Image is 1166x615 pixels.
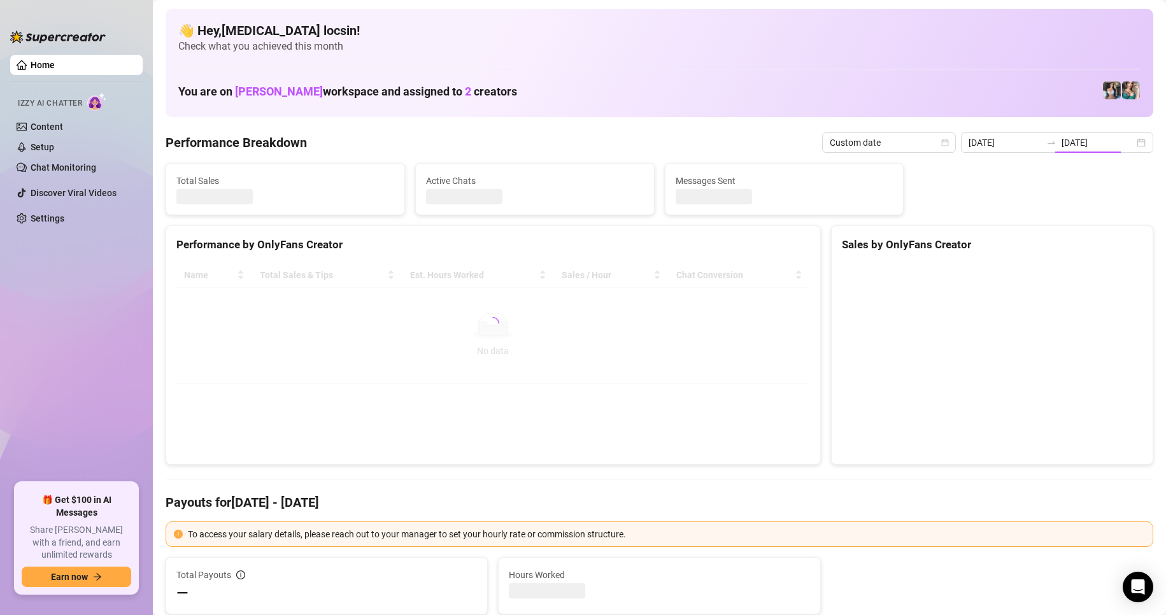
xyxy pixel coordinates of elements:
[178,85,517,99] h1: You are on workspace and assigned to creators
[93,572,102,581] span: arrow-right
[22,524,131,562] span: Share [PERSON_NAME] with a friend, and earn unlimited rewards
[31,60,55,70] a: Home
[941,139,949,146] span: calendar
[10,31,106,43] img: logo-BBDzfeDw.svg
[188,527,1145,541] div: To access your salary details, please reach out to your manager to set your hourly rate or commis...
[509,568,809,582] span: Hours Worked
[1062,136,1134,150] input: End date
[1103,81,1121,99] img: Katy
[174,530,183,539] span: exclamation-circle
[31,213,64,223] a: Settings
[842,236,1142,253] div: Sales by OnlyFans Creator
[178,22,1141,39] h4: 👋 Hey, [MEDICAL_DATA] locsin !
[1046,138,1056,148] span: to
[485,315,501,331] span: loading
[1122,81,1140,99] img: Zaddy
[426,174,644,188] span: Active Chats
[178,39,1141,53] span: Check what you achieved this month
[166,493,1153,511] h4: Payouts for [DATE] - [DATE]
[166,134,307,152] h4: Performance Breakdown
[969,136,1041,150] input: Start date
[22,567,131,587] button: Earn nowarrow-right
[22,494,131,519] span: 🎁 Get $100 in AI Messages
[51,572,88,582] span: Earn now
[31,188,117,198] a: Discover Viral Videos
[236,570,245,579] span: info-circle
[176,568,231,582] span: Total Payouts
[31,122,63,132] a: Content
[176,583,188,604] span: —
[18,97,82,110] span: Izzy AI Chatter
[31,142,54,152] a: Setup
[1123,572,1153,602] div: Open Intercom Messenger
[31,162,96,173] a: Chat Monitoring
[87,92,107,111] img: AI Chatter
[235,85,323,98] span: [PERSON_NAME]
[176,236,810,253] div: Performance by OnlyFans Creator
[176,174,394,188] span: Total Sales
[676,174,893,188] span: Messages Sent
[1046,138,1056,148] span: swap-right
[465,85,471,98] span: 2
[830,133,948,152] span: Custom date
